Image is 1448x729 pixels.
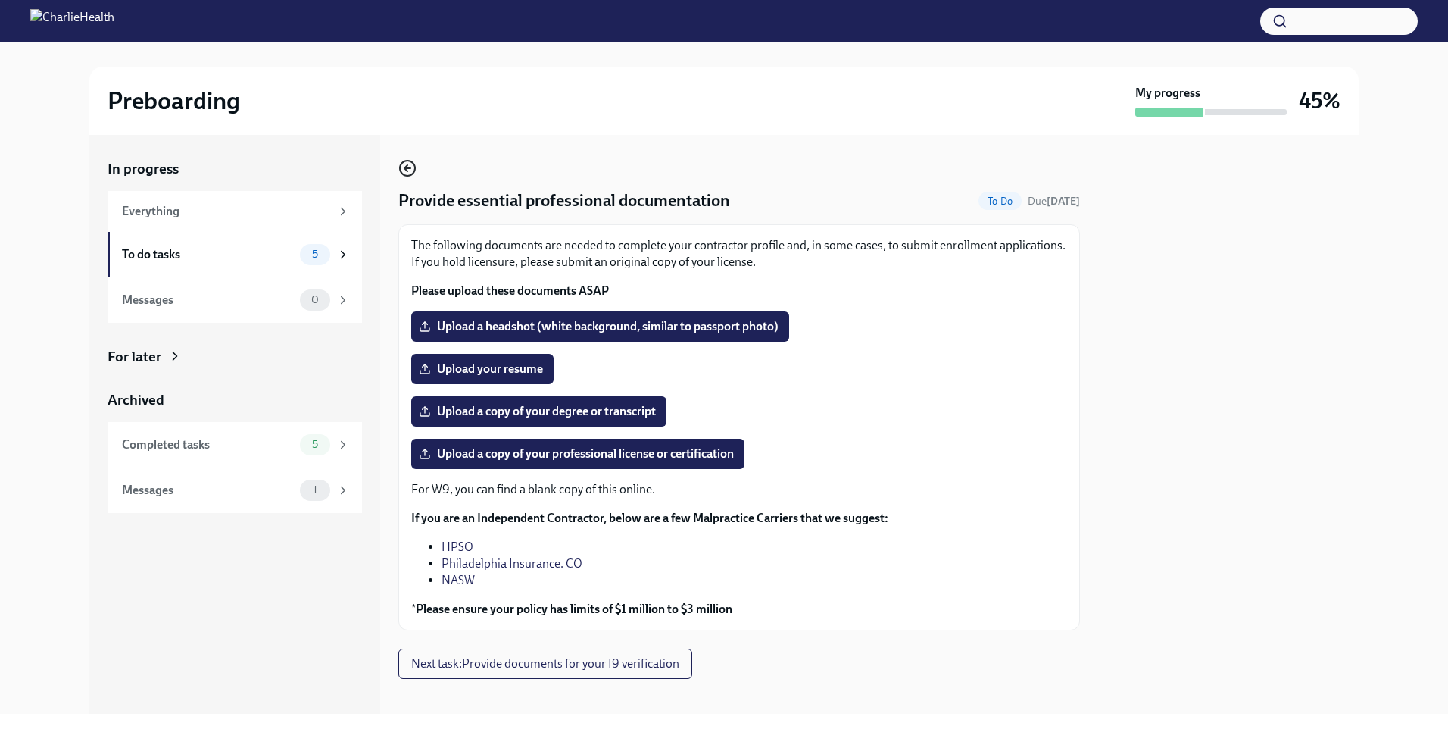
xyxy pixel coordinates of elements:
[398,189,730,212] h4: Provide essential professional documentation
[122,203,330,220] div: Everything
[1047,195,1080,208] strong: [DATE]
[304,484,326,496] span: 1
[411,481,1067,498] p: For W9, you can find a blank copy of this online.
[1299,87,1340,114] h3: 45%
[108,422,362,468] a: Completed tasks5
[122,246,294,263] div: To do tasks
[122,436,294,453] div: Completed tasks
[108,159,362,179] a: In progress
[411,439,744,469] label: Upload a copy of your professional license or certification
[108,347,161,367] div: For later
[108,277,362,323] a: Messages0
[411,511,888,525] strong: If you are an Independent Contractor, below are a few Malpractice Carriers that we suggest:
[30,9,114,33] img: CharlieHealth
[303,439,327,450] span: 5
[978,196,1022,207] span: To Do
[398,649,692,679] button: Next task:Provide documents for your I9 verification
[302,294,328,305] span: 0
[1135,85,1200,102] strong: My progress
[442,540,473,554] a: HPSO
[108,86,240,116] h2: Preboarding
[422,404,656,419] span: Upload a copy of your degree or transcript
[108,232,362,277] a: To do tasks5
[108,468,362,513] a: Messages1
[411,656,679,671] span: Next task : Provide documents for your I9 verification
[422,319,779,334] span: Upload a headshot (white background, similar to passport photo)
[411,283,609,298] strong: Please upload these documents ASAP
[411,237,1067,271] p: The following documents are needed to complete your contractor profile and, in some cases, to sub...
[416,602,732,616] strong: Please ensure your policy has limits of $1 million to $3 million
[108,347,362,367] a: For later
[422,446,734,461] span: Upload a copy of your professional license or certification
[122,292,294,308] div: Messages
[442,573,475,587] a: NASW
[108,390,362,410] a: Archived
[411,396,666,427] label: Upload a copy of your degree or transcript
[1028,194,1080,208] span: September 17th, 2025 08:00
[303,249,327,260] span: 5
[122,482,294,499] div: Messages
[422,361,543,377] span: Upload your resume
[108,191,362,232] a: Everything
[411,354,554,384] label: Upload your resume
[1028,195,1080,208] span: Due
[442,556,582,571] a: Philadelphia Insurance. CO
[411,311,789,342] label: Upload a headshot (white background, similar to passport photo)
